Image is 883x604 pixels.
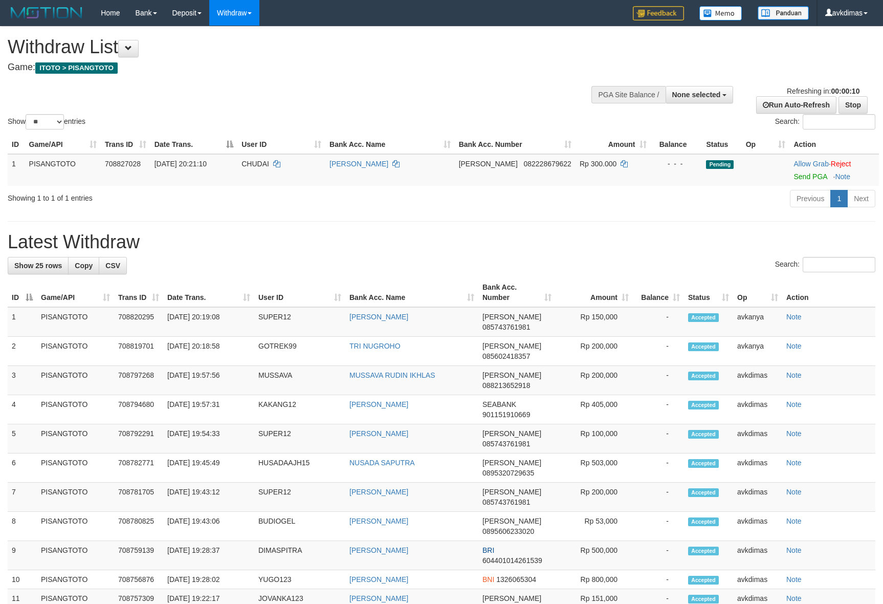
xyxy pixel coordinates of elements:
span: · [793,160,830,168]
a: Note [786,371,802,379]
select: Showentries [26,114,64,130]
td: 10 [8,570,37,589]
th: User ID: activate to sort column ascending [254,278,345,307]
span: [PERSON_NAME] [482,429,541,438]
button: None selected [666,86,734,103]
td: avkdimas [733,512,782,541]
span: Copy 085743761981 to clipboard [482,498,530,506]
td: 708759139 [114,541,163,570]
th: Date Trans.: activate to sort column descending [150,135,238,154]
img: Feedback.jpg [633,6,684,20]
a: Show 25 rows [8,257,69,274]
td: [DATE] 20:19:08 [163,307,254,337]
td: - [633,541,684,570]
a: Copy [68,257,99,274]
h1: Latest Withdraw [8,232,875,252]
td: KAKANG12 [254,395,345,424]
td: - [633,366,684,395]
span: Copy 088213652918 to clipboard [482,381,530,390]
span: Accepted [688,595,719,603]
a: Note [786,400,802,408]
span: Rp 300.000 [580,160,616,168]
td: [DATE] 19:28:02 [163,570,254,589]
th: Amount: activate to sort column ascending [556,278,633,307]
th: Op: activate to sort column ascending [733,278,782,307]
a: CSV [99,257,127,274]
span: Accepted [688,342,719,351]
a: Stop [838,96,868,114]
a: Reject [831,160,851,168]
span: BNI [482,575,494,584]
td: avkdimas [733,454,782,483]
td: avkdimas [733,366,782,395]
span: [PERSON_NAME] [482,459,541,467]
td: 1 [8,307,37,337]
td: YUGO123 [254,570,345,589]
td: Rp 503,000 [556,454,633,483]
span: 708827028 [105,160,141,168]
td: PISANGTOTO [37,570,114,589]
td: Rp 100,000 [556,424,633,454]
a: Note [786,313,802,321]
th: Bank Acc. Name: activate to sort column ascending [325,135,455,154]
td: PISANGTOTO [37,337,114,366]
th: Balance [651,135,702,154]
a: Note [786,546,802,554]
td: PISANGTOTO [37,424,114,454]
span: Copy 082228679622 to clipboard [523,160,571,168]
td: Rp 53,000 [556,512,633,541]
span: [PERSON_NAME] [482,313,541,321]
a: Note [786,594,802,602]
a: [PERSON_NAME] [349,517,408,525]
span: Accepted [688,459,719,468]
span: Accepted [688,372,719,380]
th: ID [8,135,25,154]
td: [DATE] 19:43:06 [163,512,254,541]
span: Pending [706,160,734,169]
td: Rp 500,000 [556,541,633,570]
td: 7 [8,483,37,512]
th: Op: activate to sort column ascending [742,135,790,154]
span: CSV [105,262,120,270]
td: SUPER12 [254,424,345,454]
th: Trans ID: activate to sort column ascending [101,135,150,154]
td: - [633,307,684,337]
a: Note [786,459,802,467]
td: 708756876 [114,570,163,589]
td: PISANGTOTO [37,512,114,541]
strong: 00:00:10 [831,87,859,95]
th: Bank Acc. Name: activate to sort column ascending [345,278,478,307]
span: Copy 901151910669 to clipboard [482,411,530,419]
span: Accepted [688,547,719,555]
th: Amount: activate to sort column ascending [576,135,651,154]
img: MOTION_logo.png [8,5,85,20]
td: [DATE] 19:54:33 [163,424,254,454]
td: - [633,424,684,454]
td: PISANGTOTO [25,154,101,186]
a: Note [786,575,802,584]
td: PISANGTOTO [37,366,114,395]
td: - [633,337,684,366]
span: Copy 0895320729635 to clipboard [482,469,534,477]
span: [PERSON_NAME] [482,517,541,525]
td: avkdimas [733,395,782,424]
td: Rp 200,000 [556,337,633,366]
span: Copy [75,262,93,270]
label: Search: [775,114,875,130]
span: Copy 085743761981 to clipboard [482,323,530,331]
td: - [633,570,684,589]
a: NUSADA SAPUTRA [349,459,415,467]
div: Showing 1 to 1 of 1 entries [8,189,360,203]
td: SUPER12 [254,483,345,512]
span: [DATE] 20:21:10 [154,160,207,168]
img: Button%20Memo.svg [699,6,742,20]
td: avkdimas [733,570,782,589]
label: Search: [775,257,875,272]
h1: Withdraw List [8,37,579,57]
td: 708781705 [114,483,163,512]
span: Accepted [688,313,719,322]
th: Balance: activate to sort column ascending [633,278,684,307]
td: avkanya [733,307,782,337]
span: BRI [482,546,494,554]
th: Bank Acc. Number: activate to sort column ascending [478,278,556,307]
